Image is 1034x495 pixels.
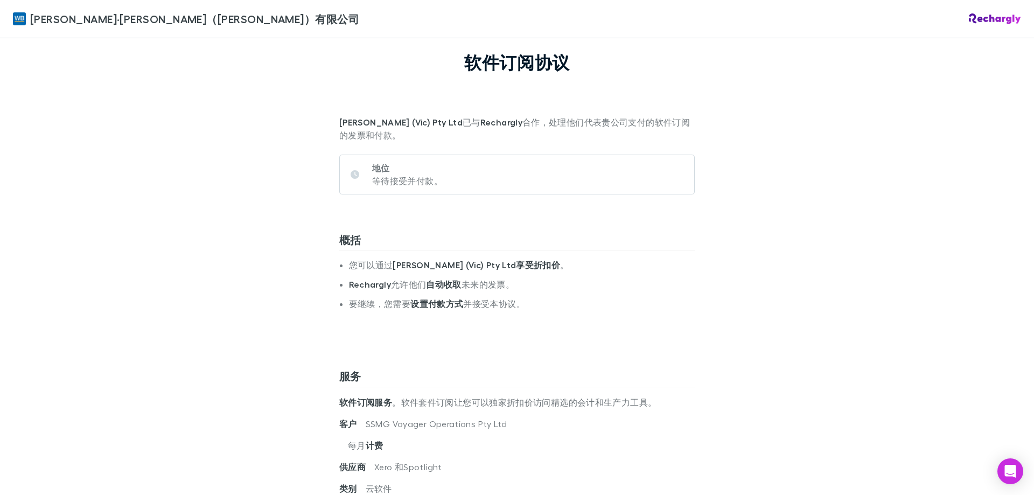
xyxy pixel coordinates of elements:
font: 客户 [339,419,357,429]
font: 设置付款方式 [410,298,463,309]
font: Rechargly [349,279,391,290]
font: SSMG Voyager Operations Pty Ltd [366,419,507,429]
font: 每月 [348,440,366,450]
font: 允许他们 [391,279,426,289]
font: 云软件 [366,483,392,493]
font: 。软件套件订阅让您可以独家折扣价 [392,397,533,407]
font: 地位 [372,163,390,173]
img: William Buck (Vic) Pty Ltd 的徽标 [13,12,26,25]
font: [PERSON_NAME]·[PERSON_NAME]（[PERSON_NAME]）有限公司 [30,12,359,25]
font: 未来的发票。 [462,279,514,289]
font: 并接受本协议。 [463,298,525,309]
font: [PERSON_NAME] (Vic) Pty Ltd享受 [393,260,534,270]
font: 您可以 [349,260,375,270]
font: 折扣价 [534,260,560,270]
font: Xero 和 [374,462,403,472]
font: 自动收取 [426,279,461,290]
font: 软件订阅协议 [464,52,570,73]
img: Rechargly 标志 [969,13,1021,24]
font: 软件订阅服务 [339,397,392,408]
font: 。 [560,260,569,270]
font: 。 [648,397,656,407]
font: [PERSON_NAME] (Vic) Pty Ltd [339,117,463,128]
font: 服务 [339,369,361,382]
font: 类别 [339,483,357,494]
font: Rechargly [480,117,522,128]
font: 计费 [366,440,383,451]
font: 等待接受并付款。 [372,176,443,186]
font: 通过 [375,260,393,270]
font: 访问精选的会计和生产力工具 [533,397,648,407]
font: Spotlight [403,462,442,472]
font: 已与 [463,117,480,127]
font: 供应商 [339,462,366,472]
font: 要继续，您需要 [349,298,411,309]
div: 打开 Intercom Messenger [997,458,1023,484]
font: 概括 [339,233,361,246]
